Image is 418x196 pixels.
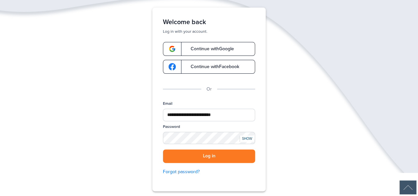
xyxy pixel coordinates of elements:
[163,124,180,130] label: Password
[399,180,416,194] div: Scroll Back to Top
[163,60,255,74] a: google-logoContinue withFacebook
[184,47,234,51] span: Continue with Google
[163,101,172,106] label: Email
[169,63,176,70] img: google-logo
[163,109,255,121] input: Email
[207,86,212,93] p: Or
[184,64,239,69] span: Continue with Facebook
[163,42,255,56] a: google-logoContinue withGoogle
[169,45,176,53] img: google-logo
[240,136,254,142] div: SHOW
[163,168,255,176] a: Forgot password?
[163,132,255,144] input: Password
[399,180,416,194] img: Back to Top
[163,29,255,34] p: Log in with your account.
[163,149,255,163] button: Log in
[163,18,255,26] h1: Welcome back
